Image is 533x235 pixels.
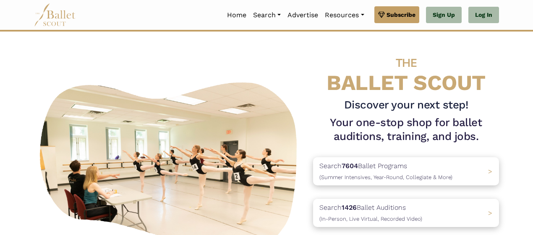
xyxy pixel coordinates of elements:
b: 1426 [342,203,357,211]
span: Subscribe [387,10,415,19]
a: Search [250,6,284,24]
a: Advertise [284,6,321,24]
span: (Summer Intensives, Year-Round, Collegiate & More) [319,174,452,180]
span: (In-Person, Live Virtual, Recorded Video) [319,216,422,222]
a: Resources [321,6,367,24]
b: 7604 [342,162,358,170]
p: Search Ballet Auditions [319,202,422,224]
a: Search7604Ballet Programs(Summer Intensives, Year-Round, Collegiate & More)> [313,157,499,185]
a: Subscribe [374,6,419,23]
span: > [488,209,492,217]
h3: Discover your next step! [313,98,499,112]
a: Search1426Ballet Auditions(In-Person, Live Virtual, Recorded Video) > [313,199,499,227]
h4: BALLET SCOUT [313,48,499,95]
span: > [488,167,492,175]
img: gem.svg [378,10,385,19]
a: Log In [468,7,499,24]
span: THE [396,56,417,70]
h1: Your one-stop shop for ballet auditions, training, and jobs. [313,116,499,144]
a: Sign Up [426,7,462,24]
p: Search Ballet Programs [319,161,452,182]
a: Home [224,6,250,24]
